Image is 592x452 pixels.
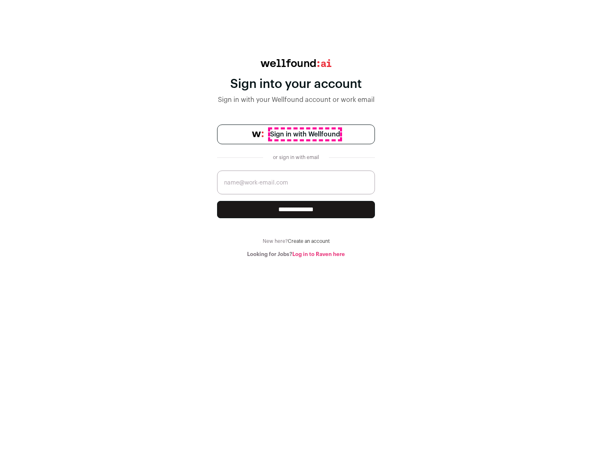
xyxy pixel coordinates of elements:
[270,154,322,161] div: or sign in with email
[288,239,330,244] a: Create an account
[292,251,345,257] a: Log in to Raven here
[261,59,331,67] img: wellfound:ai
[217,251,375,258] div: Looking for Jobs?
[217,125,375,144] a: Sign in with Wellfound
[217,95,375,105] div: Sign in with your Wellfound account or work email
[217,171,375,194] input: name@work-email.com
[217,77,375,92] div: Sign into your account
[252,131,264,137] img: wellfound-symbol-flush-black-fb3c872781a75f747ccb3a119075da62bfe97bd399995f84a933054e44a575c4.png
[217,238,375,244] div: New here?
[270,129,340,139] span: Sign in with Wellfound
